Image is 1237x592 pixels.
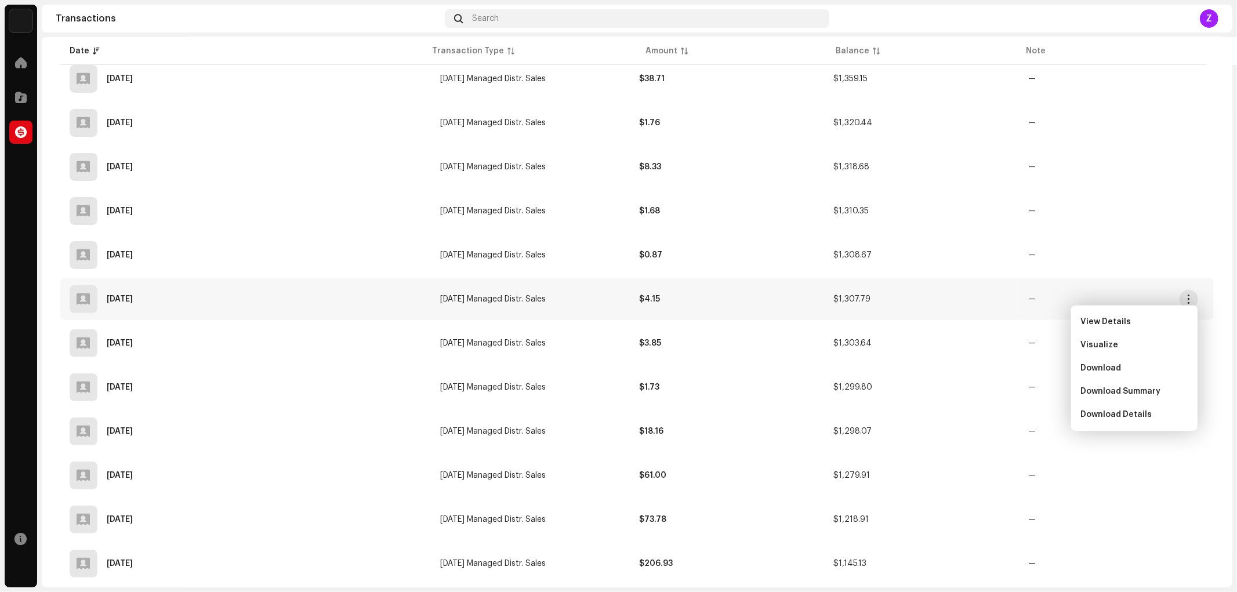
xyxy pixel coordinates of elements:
[833,75,868,83] span: $1,359.15
[645,45,677,57] div: Amount
[107,163,133,171] div: Mar 27, 2025
[1080,317,1131,326] span: View Details
[833,339,872,347] span: $1,303.64
[833,207,869,215] span: $1,310.35
[107,383,133,391] div: Dec 9, 2024
[441,75,546,83] span: May 2025 Managed Distr. Sales
[1028,383,1036,391] re-a-table-badge: —
[70,45,89,57] div: Date
[1080,364,1121,373] span: Download
[833,560,866,568] span: $1,145.13
[1028,515,1036,524] re-a-table-badge: —
[836,45,869,57] div: Balance
[1080,340,1118,350] span: Visualize
[833,251,872,259] span: $1,308.67
[639,515,666,524] strong: $73.78
[107,471,133,480] div: Dec 5, 2024
[432,45,504,57] div: Transaction Type
[107,339,133,347] div: Mar 25, 2025
[1028,119,1036,127] re-a-table-badge: —
[107,560,133,568] div: Dec 5, 2024
[1028,163,1036,171] re-a-table-badge: —
[639,75,665,83] strong: $38.71
[9,9,32,32] img: 10d72f0b-d06a-424f-aeaa-9c9f537e57b6
[441,427,546,435] span: Nov 2024 Managed Distr. Sales
[639,119,660,127] strong: $1.76
[1028,339,1036,347] re-a-table-badge: —
[441,295,546,303] span: Feb 2025 Managed Distr. Sales
[1028,427,1036,435] re-a-table-badge: —
[107,207,133,215] div: Mar 27, 2025
[1028,295,1036,303] re-a-table-badge: —
[1080,410,1152,419] span: Download Details
[833,383,872,391] span: $1,299.80
[833,295,870,303] span: $1,307.79
[833,515,869,524] span: $1,218.91
[639,295,660,303] strong: $4.15
[441,119,546,127] span: Apr 2025 Managed Distr. Sales
[107,251,133,259] div: Mar 25, 2025
[441,207,546,215] span: Mar 2025 Managed Distr. Sales
[441,471,546,480] span: Oct 2024 Managed Distr. Sales
[639,207,660,215] strong: $1.68
[441,339,546,347] span: Jan 2025 Managed Distr. Sales
[441,251,546,259] span: Mar 2025 Managed Distr. Sales
[639,251,662,259] strong: $0.87
[56,14,440,23] div: Transactions
[1028,251,1036,259] re-a-table-badge: —
[639,471,666,480] strong: $61.00
[441,515,546,524] span: Sep 2024 Managed Distr. Sales
[107,295,133,303] div: Mar 25, 2025
[639,163,661,171] strong: $8.33
[472,14,499,23] span: Search
[833,163,869,171] span: $1,318.68
[639,560,673,568] strong: $206.93
[107,515,133,524] div: Dec 5, 2024
[639,339,661,347] strong: $3.85
[833,471,870,480] span: $1,279.91
[107,427,133,435] div: Dec 5, 2024
[107,75,133,83] div: Jun 10, 2025
[1028,75,1036,83] re-a-table-badge: —
[1028,471,1036,480] re-a-table-badge: —
[639,383,659,391] strong: $1.73
[833,119,872,127] span: $1,320.44
[1028,207,1036,215] re-a-table-badge: —
[107,119,133,127] div: Jun 10, 2025
[1080,387,1160,396] span: Download Summary
[1200,9,1218,28] div: Z
[639,427,663,435] strong: $18.16
[1028,560,1036,568] re-a-table-badge: —
[441,383,546,391] span: Aug 2024 Managed Distr. Sales
[441,163,546,171] span: Dec 2024 Managed Distr. Sales
[441,560,546,568] span: Aug 2024 Managed Distr. Sales
[833,427,872,435] span: $1,298.07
